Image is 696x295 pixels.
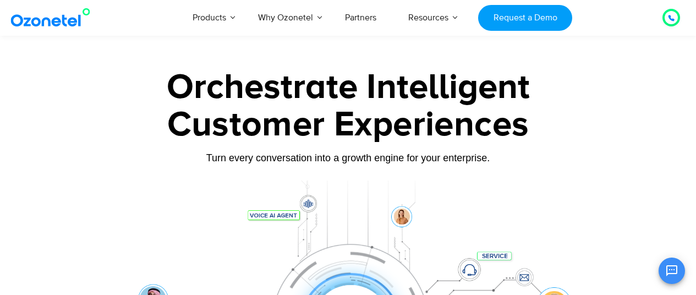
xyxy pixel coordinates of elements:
div: Turn every conversation into a growth engine for your enterprise. [43,152,654,164]
button: Open chat [659,258,685,284]
div: Customer Experiences [43,99,654,151]
a: Request a Demo [478,5,572,31]
div: Orchestrate Intelligent [43,70,654,105]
